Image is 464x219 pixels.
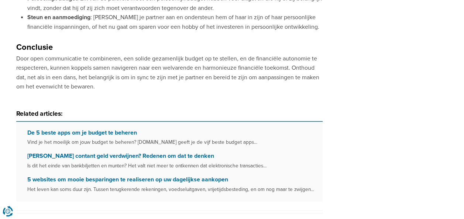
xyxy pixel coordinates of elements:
[27,162,267,168] small: Is dit het einde van bankbiljetten en munten? Het valt niet meer te ontkennen dat elektronische t...
[27,175,228,183] a: 5 websites om mooie besparingen te realiseren op uw dagelijkse aankopen
[16,108,323,122] h3: Related articles:
[16,42,53,52] strong: Conclusie
[27,13,323,32] li: : [PERSON_NAME] je partner aan en ondersteun hem of haar in zijn of haar persoonlijke financiële ...
[27,129,137,136] a: De 5 beste apps om je budget te beheren
[16,54,323,91] p: Door open communicatie te combineren, een solide gezamenlijk budget op te stellen, en de financië...
[27,152,214,159] a: [PERSON_NAME] contant geld verdwijnen? Redenen om dat te denken
[27,139,257,145] small: Vind je het moeilijk om jouw budget te beheren? [DOMAIN_NAME] geeft je de vijf beste budget apps...
[27,186,314,192] small: Het leven kan soms duur zijn. Tussen terugkerende rekeningen, voedseluitgaven, vrijetijdsbestedin...
[27,14,90,21] strong: Steun en aanmoediging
